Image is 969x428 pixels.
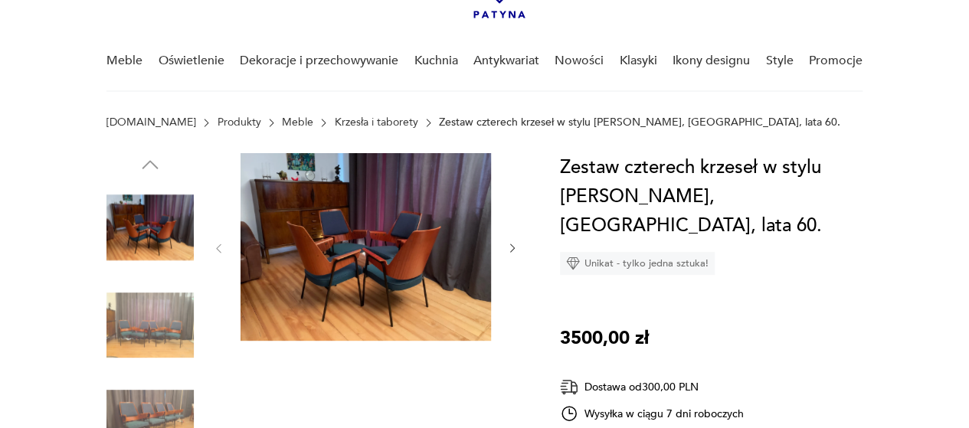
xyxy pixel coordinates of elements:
a: Meble [106,31,142,90]
a: Ikony designu [673,31,750,90]
img: Zdjęcie produktu Zestaw czterech krzeseł w stylu Hanno Von Gustedta, Austria, lata 60. [241,153,491,341]
img: Ikona dostawy [560,377,578,397]
a: Klasyki [620,31,657,90]
div: Unikat - tylko jedna sztuka! [560,252,715,275]
a: Antykwariat [473,31,539,90]
p: Zestaw czterech krzeseł w stylu [PERSON_NAME], [GEOGRAPHIC_DATA], lata 60. [439,116,840,129]
img: Zdjęcie produktu Zestaw czterech krzeseł w stylu Hanno Von Gustedta, Austria, lata 60. [106,282,194,369]
a: Nowości [555,31,604,90]
a: Promocje [809,31,863,90]
a: Produkty [218,116,261,129]
a: Kuchnia [414,31,457,90]
a: Dekoracje i przechowywanie [240,31,398,90]
a: [DOMAIN_NAME] [106,116,196,129]
p: 3500,00 zł [560,324,649,353]
h1: Zestaw czterech krzeseł w stylu [PERSON_NAME], [GEOGRAPHIC_DATA], lata 60. [560,153,863,240]
div: Wysyłka w ciągu 7 dni roboczych [560,404,744,423]
a: Krzesła i taborety [335,116,418,129]
a: Meble [282,116,313,129]
img: Zdjęcie produktu Zestaw czterech krzeseł w stylu Hanno Von Gustedta, Austria, lata 60. [106,184,194,271]
a: Oświetlenie [159,31,224,90]
img: Ikona diamentu [566,256,580,270]
a: Style [765,31,793,90]
div: Dostawa od 300,00 PLN [560,377,744,397]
